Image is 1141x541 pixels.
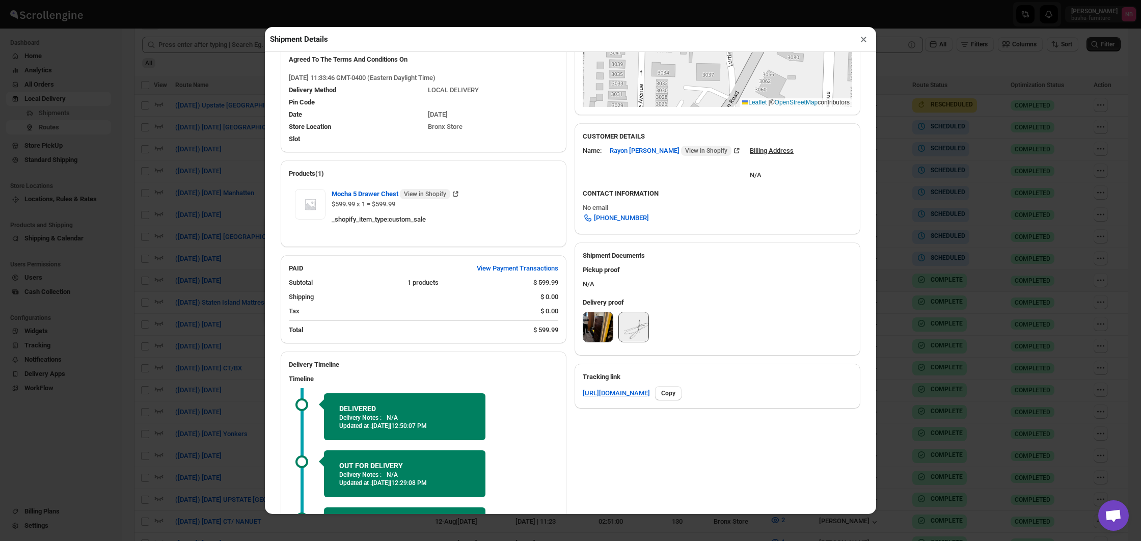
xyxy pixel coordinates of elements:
span: [DATE] [428,111,448,118]
h2: PAID [289,263,303,274]
span: $599.99 x 1 = $599.99 [332,200,395,208]
div: Subtotal [289,278,399,288]
span: Copy [661,389,675,397]
span: [DATE] | 12:50:07 PM [372,422,427,429]
div: Name: [583,146,602,156]
b: Total [289,326,303,334]
a: OpenStreetMap [775,99,818,106]
img: 1JvQJ9NW3kTwHQqIuvSl6RV.jpg [583,312,613,342]
span: [DATE] 11:33:46 GMT-0400 (Eastern Daylight Time) [289,74,436,82]
div: Shipping [289,292,532,302]
a: [URL][DOMAIN_NAME] [583,388,650,398]
div: $ 0.00 [540,306,558,316]
div: © contributors [740,98,852,107]
button: View Payment Transactions [471,260,564,277]
span: Agreed To The Terms And Conditions On [289,56,407,63]
h3: Tracking link [583,372,852,382]
a: Mocha 5 Drawer Chest View in Shopify [332,190,460,198]
h3: Timeline [289,374,558,384]
div: $ 599.99 [533,278,558,288]
span: [PHONE_NUMBER] [594,213,649,223]
p: N/A [387,414,398,422]
div: $ 0.00 [540,292,558,302]
h2: DELIVERED [339,403,470,414]
img: Item [295,189,325,220]
p: Delivery Notes : [339,471,382,479]
span: Mocha 5 Drawer Chest [332,189,450,199]
h3: CONTACT INFORMATION [583,188,852,199]
span: Bronx Store [428,123,463,130]
span: Slot [289,135,300,143]
div: Tax [289,306,532,316]
p: Updated at : [339,479,470,487]
h2: Shipment Details [270,34,328,44]
h2: Shipment Documents [583,251,852,261]
a: [PHONE_NUMBER] [577,210,655,226]
span: LOCAL DELIVERY [428,86,479,94]
h3: Pickup proof [583,265,852,275]
img: KzDLrzye8eQxYFNxqBWpFZB.png [619,312,648,342]
h3: CUSTOMER DETAILS [583,131,852,142]
p: Delivery Notes : [339,414,382,422]
h2: OUT FOR DELIVERY [339,461,470,471]
p: N/A [387,471,398,479]
h2: Delivery Timeline [289,360,558,370]
button: × [856,32,871,46]
div: N/A [575,261,860,293]
p: Updated at : [339,422,470,430]
h2: Products(1) [289,169,558,179]
button: Copy [655,386,682,400]
div: N/A [750,160,794,180]
div: _shopify_item_type : custom_sale [332,214,552,225]
span: | [769,99,770,106]
h3: Delivery proof [583,297,852,308]
span: [DATE] | 12:29:08 PM [372,479,427,486]
div: $ 599.99 [533,325,558,335]
span: View in Shopify [685,147,727,155]
span: Delivery Method [289,86,336,94]
span: View in Shopify [404,190,446,198]
span: View Payment Transactions [477,263,558,274]
span: Rayon [PERSON_NAME] [610,146,731,156]
span: Pin Code [289,98,315,106]
a: Rayon [PERSON_NAME] View in Shopify [610,147,742,154]
a: Open chat [1098,500,1129,531]
u: Billing Address [750,147,794,154]
span: Store Location [289,123,331,130]
span: No email [583,204,608,211]
div: 1 products [407,278,525,288]
a: Leaflet [742,99,767,106]
span: Date [289,111,302,118]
